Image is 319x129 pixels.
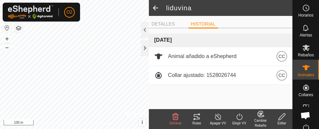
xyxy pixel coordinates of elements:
li: HISTORIAL [188,21,218,29]
button: Capas del Mapa [15,24,23,32]
span: [DATE] [154,37,172,43]
span: Rebaños [298,53,314,57]
span: Collares [298,93,313,97]
span: CC [278,53,285,60]
button: Restablecer Mapa [3,24,11,32]
span: i [142,119,143,125]
div: Apagar VV [207,121,229,126]
h2: liduvina [166,4,292,12]
span: Horarios [298,13,313,17]
div: Editar [271,121,292,126]
img: Logo Gallagher [8,5,53,19]
span: O2 [66,9,73,16]
div: Cambiar Rebaño [250,118,271,128]
div: Chat abierto [296,106,314,124]
div: Elegir VV [229,121,250,126]
button: + [3,35,11,43]
a: Contáctenos [86,120,109,126]
div: Rutas [186,121,207,126]
span: Animal añadido a eShepherd [168,52,237,60]
li: DETALLES [149,21,178,28]
span: CC [278,72,285,79]
span: Alertas [300,33,312,37]
button: i [139,119,146,126]
a: Política de Privacidad [40,120,78,126]
span: Animales [298,73,314,77]
span: Eliminar [169,121,181,125]
span: Collar ajustado: 1528026744 [168,71,236,79]
button: – [3,43,11,51]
